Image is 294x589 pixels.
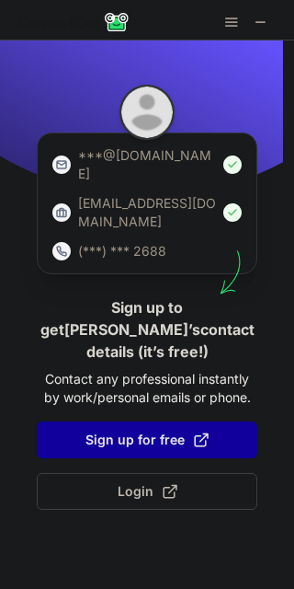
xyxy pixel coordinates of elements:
[223,203,242,222] img: Check Icon
[52,203,71,222] img: https://contactout.com/extension/app/static/media/login-work-icon.638a5007170bc45168077fde17b29a1...
[118,482,177,501] span: Login
[223,156,242,174] img: Check Icon
[119,85,175,140] img: Sakkaf Alam
[52,242,71,260] img: https://contactout.com/extension/app/static/media/login-phone-icon.bacfcb865e29de816d437549d7f4cb...
[78,194,216,231] p: [EMAIL_ADDRESS][DOMAIN_NAME]
[78,146,216,183] p: ***@[DOMAIN_NAME]
[52,156,71,174] img: https://contactout.com/extension/app/static/media/login-email-icon.f64bce713bb5cd1896fef81aa7b14a...
[18,11,129,33] img: ContactOut v5.3.10
[37,370,257,407] p: Contact any professional instantly by work/personal emails or phone.
[37,296,257,363] h1: Sign up to get [PERSON_NAME]’s contact details (it’s free!)
[37,473,257,510] button: Login
[85,431,209,449] span: Sign up for free
[37,422,257,458] button: Sign up for free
